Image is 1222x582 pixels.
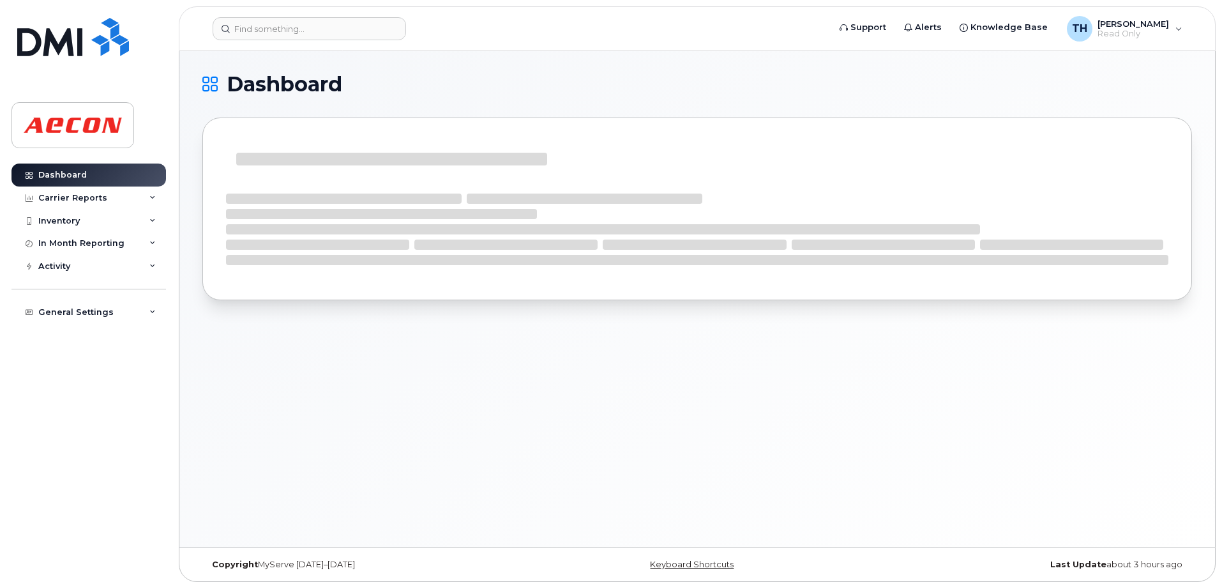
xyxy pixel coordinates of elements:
span: Dashboard [227,75,342,94]
a: Keyboard Shortcuts [650,560,734,569]
div: MyServe [DATE]–[DATE] [202,560,532,570]
strong: Copyright [212,560,258,569]
div: about 3 hours ago [862,560,1192,570]
strong: Last Update [1050,560,1106,569]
